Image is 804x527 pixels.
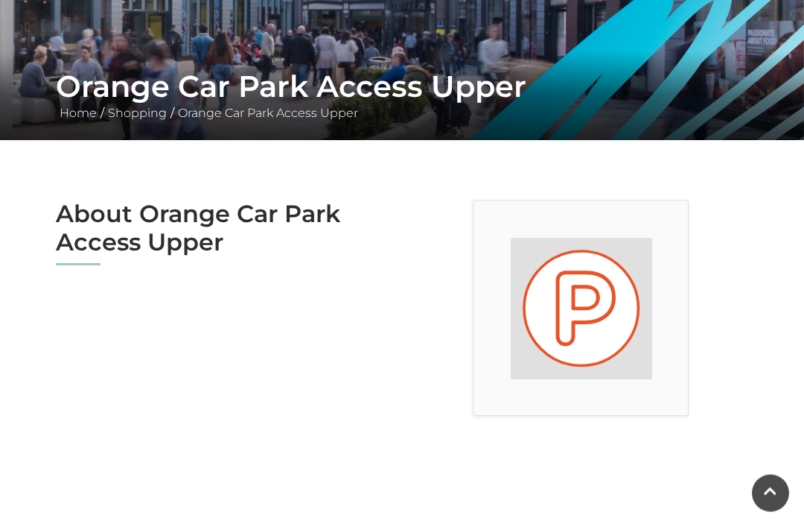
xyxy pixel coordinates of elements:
[56,201,391,258] h2: About Orange Car Park Access Upper
[45,69,759,123] div: / /
[174,107,362,121] a: Orange Car Park Access Upper
[104,107,170,121] a: Shopping
[56,69,748,105] h1: Orange Car Park Access Upper
[56,107,100,121] a: Home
